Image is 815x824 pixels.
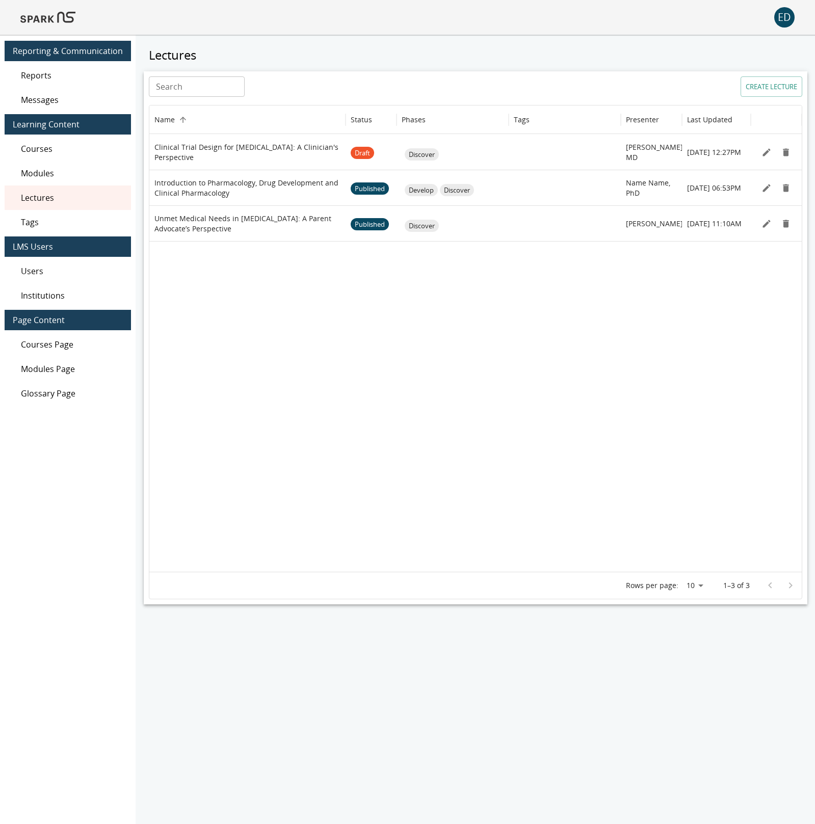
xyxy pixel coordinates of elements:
[402,115,426,124] div: Phases
[626,142,685,163] p: [PERSON_NAME], MD
[5,35,131,410] nav: main
[5,41,131,61] div: Reporting & Communication
[778,145,794,160] button: Remove
[687,183,741,193] p: [DATE] 06:53PM
[21,289,123,302] span: Institutions
[21,265,123,277] span: Users
[723,580,750,591] p: 1–3 of 3
[351,171,389,206] span: Published
[741,76,802,97] button: Create lecture
[154,214,340,234] p: Unmet Medical Needs in [MEDICAL_DATA]: A Parent Advocate’s Perspective
[5,381,131,406] div: Glossary Page
[21,94,123,106] span: Messages
[774,7,795,28] div: ED
[21,216,123,228] span: Tags
[13,45,123,57] span: Reporting & Communication
[21,387,123,400] span: Glossary Page
[21,338,123,351] span: Courses Page
[5,185,131,210] div: Lectures
[154,142,340,163] p: Clinical Trial Design for [MEDICAL_DATA]: A Clinician's Perspective
[5,236,131,257] div: LMS Users
[761,147,772,157] svg: Edit
[774,7,795,28] button: account of current user
[778,216,794,231] button: Remove
[13,118,123,130] span: Learning Content
[13,314,123,326] span: Page Content
[5,283,131,308] div: Institutions
[761,219,772,229] svg: Edit
[626,219,683,229] p: [PERSON_NAME]
[176,113,190,127] button: Sort
[351,136,374,171] span: Draft
[687,147,741,157] p: [DATE] 12:27PM
[759,216,774,231] button: Edit
[5,114,131,135] div: Learning Content
[5,332,131,357] div: Courses Page
[761,183,772,193] svg: Edit
[5,357,131,381] div: Modules Page
[154,115,175,124] div: Name
[21,192,123,204] span: Lectures
[781,147,791,157] svg: Remove
[759,145,774,160] button: Edit
[5,88,131,112] div: Messages
[5,137,131,161] div: Courses
[21,69,123,82] span: Reports
[5,210,131,234] div: Tags
[626,115,659,124] div: Presenter
[626,580,678,591] p: Rows per page:
[351,115,372,124] div: Status
[21,363,123,375] span: Modules Page
[687,219,742,229] p: [DATE] 11:10AM
[682,578,707,593] div: 10
[351,207,389,242] span: Published
[21,143,123,155] span: Courses
[778,180,794,196] button: Remove
[21,167,123,179] span: Modules
[5,161,131,185] div: Modules
[20,5,75,30] img: Logo of SPARK at Stanford
[13,241,123,253] span: LMS Users
[144,47,807,63] h5: Lectures
[626,178,677,198] p: Name Name, PhD
[781,183,791,193] svg: Remove
[514,115,530,124] div: Tags
[5,310,131,330] div: Page Content
[759,180,774,196] button: Edit
[687,114,732,125] h6: Last Updated
[5,63,131,88] div: Reports
[154,178,340,198] p: Introduction to Pharmacology, Drug Development and Clinical Pharmacology
[5,259,131,283] div: Users
[781,219,791,229] svg: Remove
